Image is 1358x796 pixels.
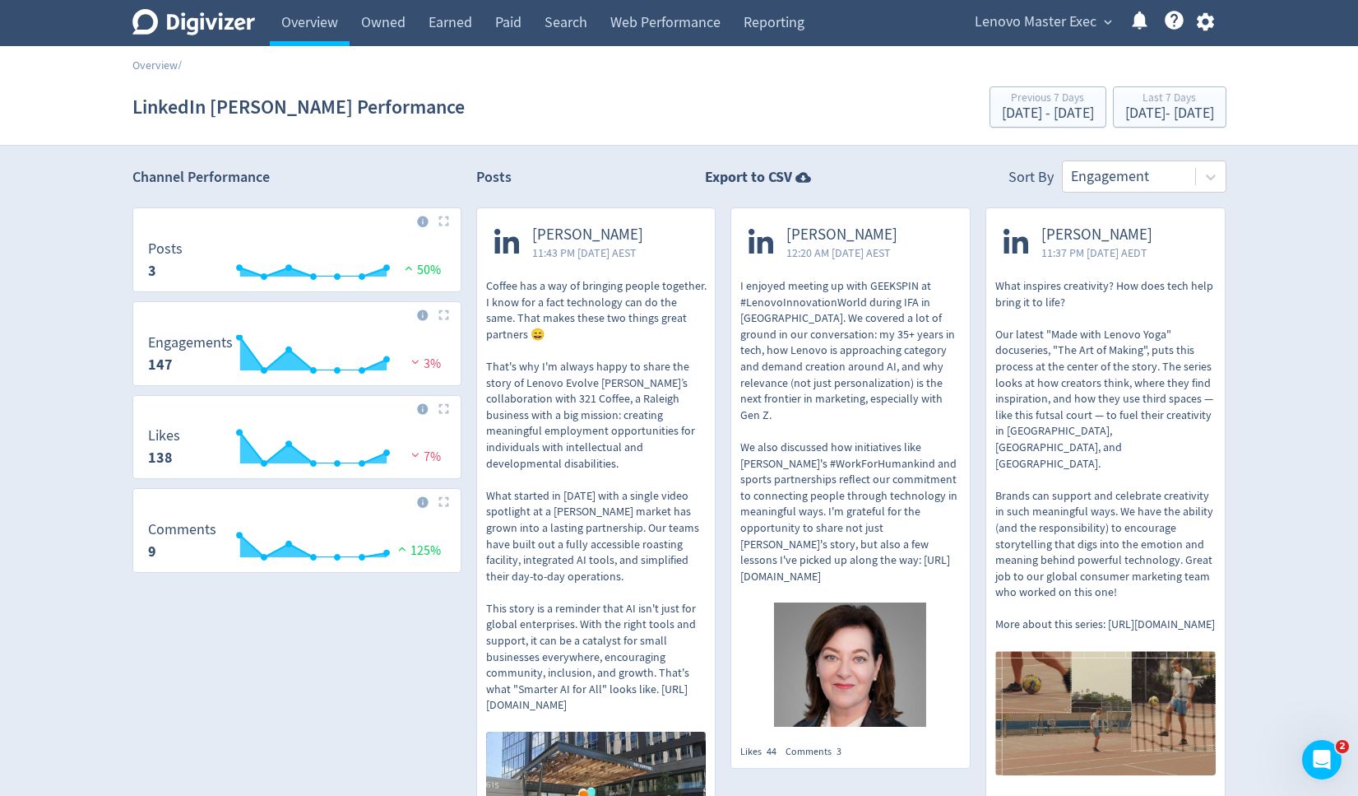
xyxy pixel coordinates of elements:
div: [DATE] - [DATE] [1125,106,1214,121]
span: 2 [1336,740,1349,753]
strong: Export to CSV [705,167,792,188]
span: [PERSON_NAME] [1041,226,1152,244]
img: Placeholder [438,496,449,507]
div: Previous 7 Days [1002,92,1094,106]
img: https://media.cf.digivizer.com/images/linkedin-20920961-urn:li:share:7381306765352587264-5a920746... [995,651,1216,775]
img: Placeholder [438,310,449,320]
span: Lenovo Master Exec [975,9,1096,35]
h1: LinkedIn [PERSON_NAME] Performance [132,81,465,133]
span: [PERSON_NAME] [532,226,643,244]
a: [PERSON_NAME]12:20 AM [DATE] AESTI enjoyed meeting up with GEEKSPIN at #LenovoInnovationWorld dur... [731,208,970,732]
a: Overview [132,58,178,72]
button: Previous 7 Days[DATE] - [DATE] [990,86,1106,128]
dt: Posts [148,240,183,258]
img: positive-performance.svg [401,262,417,274]
strong: 147 [148,355,173,375]
img: negative-performance.svg [407,449,424,461]
img: Placeholder [438,403,449,414]
strong: 3 [148,261,156,281]
div: Comments [786,745,850,759]
span: 11:43 PM [DATE] AEST [532,244,643,261]
span: [PERSON_NAME] [786,226,897,244]
span: 50% [401,262,441,278]
button: Last 7 Days[DATE]- [DATE] [1113,86,1226,128]
span: expand_more [1101,15,1115,30]
div: Likes [740,745,786,759]
h2: Posts [476,167,512,193]
strong: 9 [148,542,156,561]
p: Coffee has a way of bringing people together. I know for a fact technology can do the same. That ... [486,278,707,714]
dt: Likes [148,426,180,445]
svg: Likes 138 [140,428,454,472]
div: [DATE] - [DATE] [1002,106,1094,121]
svg: Comments 9 [140,522,454,566]
span: 3% [407,356,441,372]
span: 3 [837,745,841,758]
img: https://media.cf.digivizer.com/images/linkedin-20920961-urn:li:share:7379520626732142592-bf37b3a1... [740,603,961,727]
span: 125% [394,542,441,559]
dt: Comments [148,520,216,539]
span: / [178,58,182,72]
p: What inspires creativity? How does tech help bring it to life? Our latest "Made with Lenovo Yoga"... [995,278,1216,633]
iframe: Intercom live chat [1302,740,1342,780]
button: Lenovo Master Exec [969,9,1116,35]
span: 44 [767,745,776,758]
div: Last 7 Days [1125,92,1214,106]
img: negative-performance.svg [407,356,424,368]
dt: Engagements [148,333,233,352]
img: Placeholder [438,216,449,226]
h2: Channel Performance [132,167,461,188]
div: Sort By [1008,167,1054,193]
svg: Posts 3 [140,241,454,285]
strong: 138 [148,448,173,468]
img: positive-performance.svg [394,542,410,555]
span: 12:20 AM [DATE] AEST [786,244,897,261]
p: I enjoyed meeting up with GEEKSPIN at #LenovoInnovationWorld during IFA in [GEOGRAPHIC_DATA]. We ... [740,278,961,584]
svg: Engagements 147 [140,335,454,379]
span: 7% [407,449,441,465]
span: 11:37 PM [DATE] AEDT [1041,244,1152,261]
a: [PERSON_NAME]11:37 PM [DATE] AEDTWhat inspires creativity? How does tech help bring it to life? O... [986,208,1225,780]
